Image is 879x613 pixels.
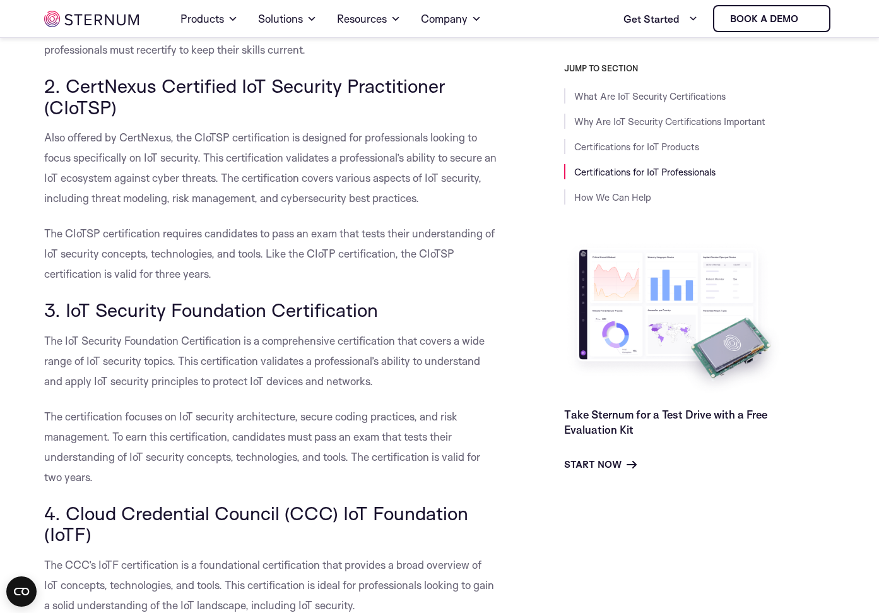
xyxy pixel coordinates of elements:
[258,1,317,37] a: Solutions
[574,166,716,178] a: Certifications for IoT Professionals
[44,11,139,27] img: sternum iot
[44,128,498,208] p: Also offered by CertNexus, the CIoTSP certification is designed for professionals looking to focu...
[44,331,498,391] p: The IoT Security Foundation Certification is a comprehensive certification that covers a wide ran...
[564,63,835,73] h3: JUMP TO SECTION
[44,223,498,284] p: The CIoTSP certification requires candidates to pass an exam that tests their understanding of Io...
[574,191,651,203] a: How We Can Help
[564,408,767,436] a: Take Sternum for a Test Drive with a Free Evaluation Kit
[44,299,498,321] h3: 3. IoT Security Foundation Certification
[623,6,698,32] a: Get Started
[421,1,481,37] a: Company
[803,14,813,24] img: sternum iot
[564,240,785,397] img: Take Sternum for a Test Drive with a Free Evaluation Kit
[6,576,37,607] button: Open CMP widget
[44,75,498,117] h3: 2. CertNexus Certified IoT Security Practitioner (CIoTSP)
[44,407,498,487] p: The certification focuses on IoT security architecture, secure coding practices, and risk managem...
[574,116,765,128] a: Why Are IoT Security Certifications Important
[44,503,498,545] h3: 4. Cloud Credential Council (CCC) IoT Foundation (IoTF)
[574,90,726,102] a: What Are IoT Security Certifications
[564,457,637,472] a: Start Now
[713,5,830,32] a: Book a demo
[180,1,238,37] a: Products
[574,141,699,153] a: Certifications for IoT Products
[337,1,401,37] a: Resources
